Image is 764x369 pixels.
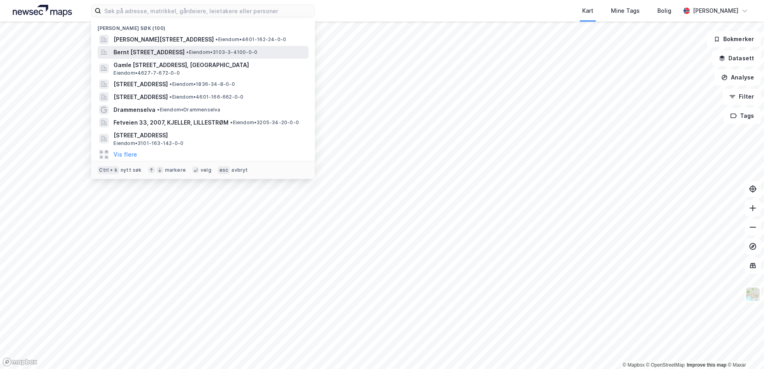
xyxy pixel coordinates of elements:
[215,36,286,43] span: Eiendom • 4601-162-24-0-0
[113,131,305,140] span: [STREET_ADDRESS]
[113,70,179,76] span: Eiendom • 4627-7-672-0-0
[157,107,220,113] span: Eiendom • Drammenselva
[13,5,72,17] img: logo.a4113a55bc3d86da70a041830d287a7e.svg
[101,5,314,17] input: Søk på adresse, matrikkel, gårdeiere, leietakere eller personer
[724,108,761,124] button: Tags
[113,150,137,159] button: Vis flere
[113,140,183,147] span: Eiendom • 3101-163-142-0-0
[646,362,685,368] a: OpenStreetMap
[745,287,760,302] img: Z
[113,105,155,115] span: Drammenselva
[113,92,168,102] span: [STREET_ADDRESS]
[113,79,168,89] span: [STREET_ADDRESS]
[113,48,185,57] span: Bernt [STREET_ADDRESS]
[91,19,315,33] div: [PERSON_NAME] søk (100)
[687,362,726,368] a: Improve this map
[169,81,235,87] span: Eiendom • 1836-34-8-0-0
[693,6,738,16] div: [PERSON_NAME]
[113,118,229,127] span: Fetveien 33, 2007, KJELLER, LILLESTRØM
[230,119,299,126] span: Eiendom • 3205-34-20-0-0
[186,49,257,56] span: Eiendom • 3103-3-4100-0-0
[218,166,230,174] div: esc
[657,6,671,16] div: Bolig
[186,49,189,55] span: •
[113,35,214,44] span: [PERSON_NAME][STREET_ADDRESS]
[230,119,233,125] span: •
[215,36,218,42] span: •
[97,166,119,174] div: Ctrl + k
[611,6,640,16] div: Mine Tags
[169,81,172,87] span: •
[714,69,761,85] button: Analyse
[169,94,243,100] span: Eiendom • 4601-166-662-0-0
[712,50,761,66] button: Datasett
[582,6,593,16] div: Kart
[157,107,159,113] span: •
[2,357,38,367] a: Mapbox homepage
[707,31,761,47] button: Bokmerker
[623,362,645,368] a: Mapbox
[724,331,764,369] iframe: Chat Widget
[231,167,248,173] div: avbryt
[121,167,142,173] div: nytt søk
[201,167,211,173] div: velg
[169,94,172,100] span: •
[165,167,186,173] div: markere
[113,60,305,70] span: Gamle [STREET_ADDRESS], [GEOGRAPHIC_DATA]
[722,89,761,105] button: Filter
